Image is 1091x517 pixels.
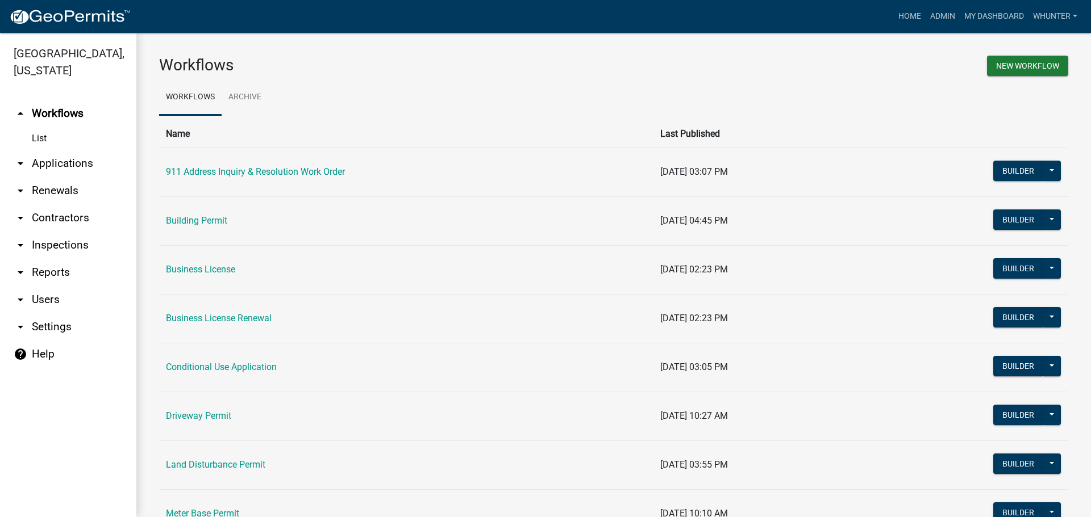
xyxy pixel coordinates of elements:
a: Conditional Use Application [166,362,277,372]
i: help [14,347,27,361]
span: [DATE] 10:27 AM [660,410,728,421]
a: Business License Renewal [166,313,272,323]
i: arrow_drop_down [14,293,27,306]
th: Last Published [653,120,860,148]
span: [DATE] 03:07 PM [660,166,728,177]
i: arrow_drop_down [14,320,27,334]
span: [DATE] 03:05 PM [660,362,728,372]
a: Archive [222,79,268,116]
i: arrow_drop_down [14,238,27,252]
button: New Workflow [987,56,1068,76]
span: [DATE] 04:45 PM [660,215,728,226]
button: Builder [993,307,1043,327]
button: Builder [993,258,1043,279]
span: [DATE] 02:23 PM [660,313,728,323]
a: Home [894,6,926,27]
button: Builder [993,209,1043,230]
span: [DATE] 02:23 PM [660,264,728,275]
a: Workflows [159,79,222,116]
h3: Workflows [159,56,605,75]
a: Admin [926,6,960,27]
a: 911 Address Inquiry & Resolution Work Order [166,166,345,177]
a: Land Disturbance Permit [166,459,265,470]
button: Builder [993,453,1043,474]
a: whunter [1028,6,1082,27]
a: Driveway Permit [166,410,231,421]
button: Builder [993,161,1043,181]
th: Name [159,120,653,148]
i: arrow_drop_down [14,266,27,279]
button: Builder [993,405,1043,425]
a: Building Permit [166,215,227,226]
button: Builder [993,356,1043,376]
i: arrow_drop_down [14,211,27,225]
a: My Dashboard [960,6,1028,27]
span: [DATE] 03:55 PM [660,459,728,470]
i: arrow_drop_up [14,107,27,120]
i: arrow_drop_down [14,184,27,197]
i: arrow_drop_down [14,157,27,170]
a: Business License [166,264,235,275]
